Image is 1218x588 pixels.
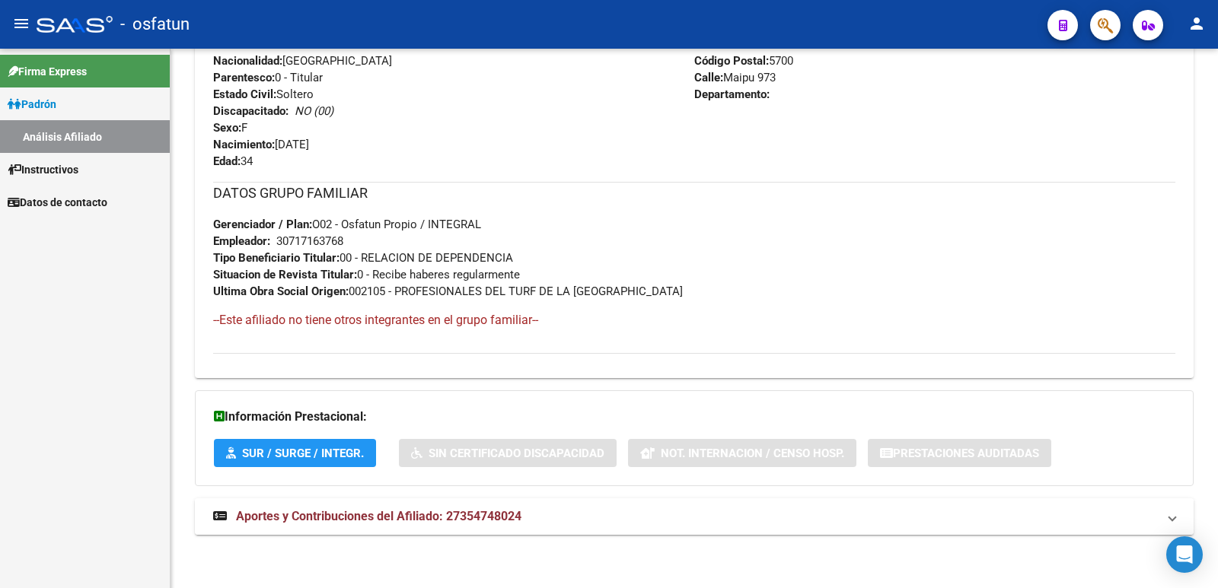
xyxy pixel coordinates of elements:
span: Sin Certificado Discapacidad [429,447,604,460]
strong: Empleador: [213,234,270,248]
span: Firma Express [8,63,87,80]
h4: --Este afiliado no tiene otros integrantes en el grupo familiar-- [213,312,1175,329]
strong: Localidad: [694,37,746,51]
strong: Gerenciador / Plan: [213,218,312,231]
button: Sin Certificado Discapacidad [399,439,617,467]
strong: Ultima Obra Social Origen: [213,284,349,298]
button: Not. Internacion / Censo Hosp. [628,439,856,467]
span: F [213,121,247,135]
strong: Tipo Beneficiario Titular: [213,251,340,265]
span: 002105 - PROFESIONALES DEL TURF DE LA [GEOGRAPHIC_DATA] [213,284,683,298]
div: Open Intercom Messenger [1166,536,1203,573]
strong: Departamento: [694,87,770,101]
span: SAN LUIS [694,37,796,51]
button: SUR / SURGE / INTEGR. [214,439,376,467]
strong: Código Postal: [694,54,769,68]
span: Instructivos [8,161,78,178]
span: [DATE] [213,138,309,151]
span: Aportes y Contribuciones del Afiliado: 27354748024 [236,509,521,523]
strong: Nacionalidad: [213,54,282,68]
mat-icon: menu [12,14,30,33]
strong: Nacimiento: [213,138,275,151]
span: - osfatun [120,8,190,41]
span: 5700 [694,54,793,68]
strong: Parentesco: [213,71,275,84]
span: Maipu 973 [694,71,776,84]
strong: Edad: [213,154,241,168]
strong: Documento: [213,37,274,51]
h3: Información Prestacional: [214,406,1175,427]
span: 0 - Recibe haberes regularmente [213,268,520,281]
strong: Discapacitado: [213,104,289,118]
span: DU - DOCUMENTO UNICO 35474802 [213,37,458,51]
span: O02 - Osfatun Propio / INTEGRAL [213,218,481,231]
span: SUR / SURGE / INTEGR. [242,447,364,460]
span: Not. Internacion / Censo Hosp. [661,447,844,460]
span: Prestaciones Auditadas [893,447,1039,460]
span: Padrón [8,96,56,113]
strong: Estado Civil: [213,87,276,101]
strong: Calle: [694,71,723,84]
strong: Situacion de Revista Titular: [213,268,357,281]
span: 00 - RELACION DE DEPENDENCIA [213,251,513,265]
strong: Sexo: [213,121,241,135]
span: 34 [213,154,253,168]
h3: DATOS GRUPO FAMILIAR [213,183,1175,204]
button: Prestaciones Auditadas [868,439,1051,467]
span: [GEOGRAPHIC_DATA] [213,54,392,68]
span: Soltero [213,87,314,101]
mat-icon: person [1188,14,1206,33]
div: 30717163768 [276,233,343,250]
i: NO (00) [295,104,333,118]
span: Datos de contacto [8,194,107,211]
mat-expansion-panel-header: Aportes y Contribuciones del Afiliado: 27354748024 [195,498,1194,535]
span: 0 - Titular [213,71,323,84]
